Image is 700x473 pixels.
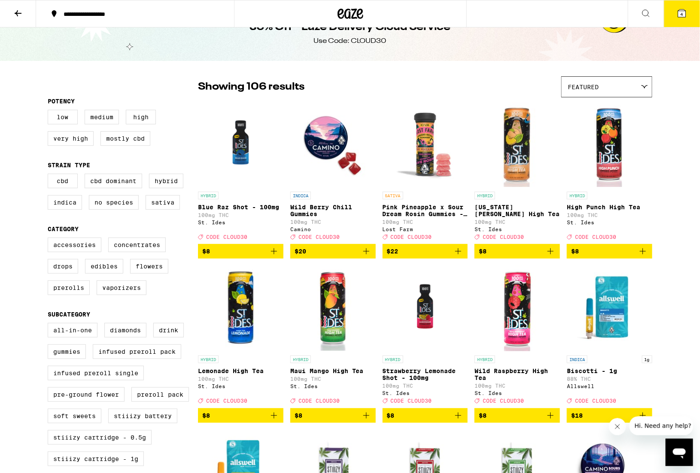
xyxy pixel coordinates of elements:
button: Add to bag [383,244,468,259]
button: Add to bag [475,408,560,423]
label: Prerolls [48,280,90,295]
a: Open page for Georgia Peach High Tea from St. Ides [475,102,560,244]
div: Allswell [567,383,652,389]
label: STIIIZY Battery [108,409,177,423]
p: 88% THC [567,376,652,382]
p: INDICA [290,192,311,199]
p: Lemonade High Tea [198,368,283,374]
p: HYBRID [475,192,495,199]
p: [US_STATE][PERSON_NAME] High Tea [475,204,560,217]
legend: Strain Type [48,162,90,169]
p: 100mg THC [475,219,560,225]
p: INDICA [567,356,587,363]
img: St. Ides - Wild Raspberry High Tea [475,265,560,351]
label: Preroll Pack [131,387,189,402]
span: $8 [479,412,487,419]
p: 100mg THC [475,383,560,389]
button: Add to bag [198,408,283,423]
img: Allswell - Biscotti - 1g [567,265,652,351]
span: CODE CLOUD30 [298,398,340,404]
span: $18 [571,412,583,419]
legend: Potency [48,98,75,105]
button: Add to bag [290,408,376,423]
span: Featured [568,84,599,90]
iframe: Message from company [630,416,693,435]
div: Use Code: CLOUD30 [314,36,387,46]
span: CODE CLOUD30 [206,398,247,404]
label: Infused Preroll Pack [93,344,181,359]
div: St. Ides [475,226,560,232]
button: Add to bag [290,244,376,259]
p: 100mg THC [383,383,468,389]
span: CODE CLOUD30 [483,398,524,404]
img: St. Ides - Maui Mango High Tea [290,265,376,351]
button: 4 [664,0,700,27]
p: 100mg THC [290,376,376,382]
legend: Category [48,226,79,232]
label: Drink [153,323,184,337]
p: Wild Berry Chill Gummies [290,204,376,217]
img: Camino - Wild Berry Chill Gummies [290,102,376,187]
p: 100mg THC [567,212,652,218]
p: 1g [642,356,652,363]
span: CODE CLOUD30 [206,234,247,240]
h1: 30% Off - Eaze Delivery Cloud Service [250,20,450,35]
span: $8 [571,248,579,255]
p: 100mg THC [290,219,376,225]
label: Vaporizers [97,280,146,295]
label: CBD Dominant [85,174,142,188]
span: $8 [387,412,395,419]
p: Blue Raz Shot - 100mg [198,204,283,211]
label: Pre-ground Flower [48,387,125,402]
label: Medium [85,110,119,124]
span: CODE CLOUD30 [391,398,432,404]
p: HYBRID [567,192,587,199]
iframe: Close message [609,418,626,435]
label: Sativa [146,195,180,210]
span: $8 [202,412,210,419]
p: Showing 106 results [198,80,304,94]
iframe: Button to launch messaging window [666,439,693,466]
a: Open page for Lemonade High Tea from St. Ides [198,265,283,408]
div: Lost Farm [383,226,468,232]
a: Open page for Strawberry Lemonade Shot - 100mg from St. Ides [383,265,468,408]
p: HYBRID [383,356,403,363]
label: Edibles [85,259,123,274]
a: Open page for Maui Mango High Tea from St. Ides [290,265,376,408]
label: All-In-One [48,323,97,337]
button: Add to bag [198,244,283,259]
div: St. Ides [475,390,560,396]
img: St. Ides - Strawberry Lemonade Shot - 100mg [383,265,468,351]
label: CBD [48,174,78,188]
span: $20 [295,248,306,255]
span: CODE CLOUD30 [391,234,432,240]
p: Wild Raspberry High Tea [475,368,560,381]
p: 100mg THC [198,376,283,382]
div: St. Ides [567,220,652,225]
p: 100mg THC [383,219,468,225]
p: Pink Pineapple x Sour Dream Rosin Gummies - 100mg [383,204,468,217]
div: Camino [290,226,376,232]
p: High Punch High Tea [567,204,652,211]
span: 4 [681,12,683,17]
label: No Species [89,195,139,210]
label: Drops [48,259,78,274]
label: Diamonds [104,323,146,337]
span: $8 [202,248,210,255]
button: Add to bag [567,408,652,423]
label: Mostly CBD [100,131,150,146]
img: St. Ides - Blue Raz Shot - 100mg [198,102,283,187]
a: Open page for Pink Pineapple x Sour Dream Rosin Gummies - 100mg from Lost Farm [383,102,468,244]
label: Gummies [48,344,86,359]
label: Indica [48,195,82,210]
span: $8 [295,412,302,419]
span: CODE CLOUD30 [483,234,524,240]
button: Add to bag [475,244,560,259]
span: $8 [479,248,487,255]
a: Open page for Blue Raz Shot - 100mg from St. Ides [198,102,283,244]
button: Add to bag [383,408,468,423]
img: St. Ides - Georgia Peach High Tea [475,102,560,187]
span: CODE CLOUD30 [575,234,616,240]
label: Flowers [130,259,168,274]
